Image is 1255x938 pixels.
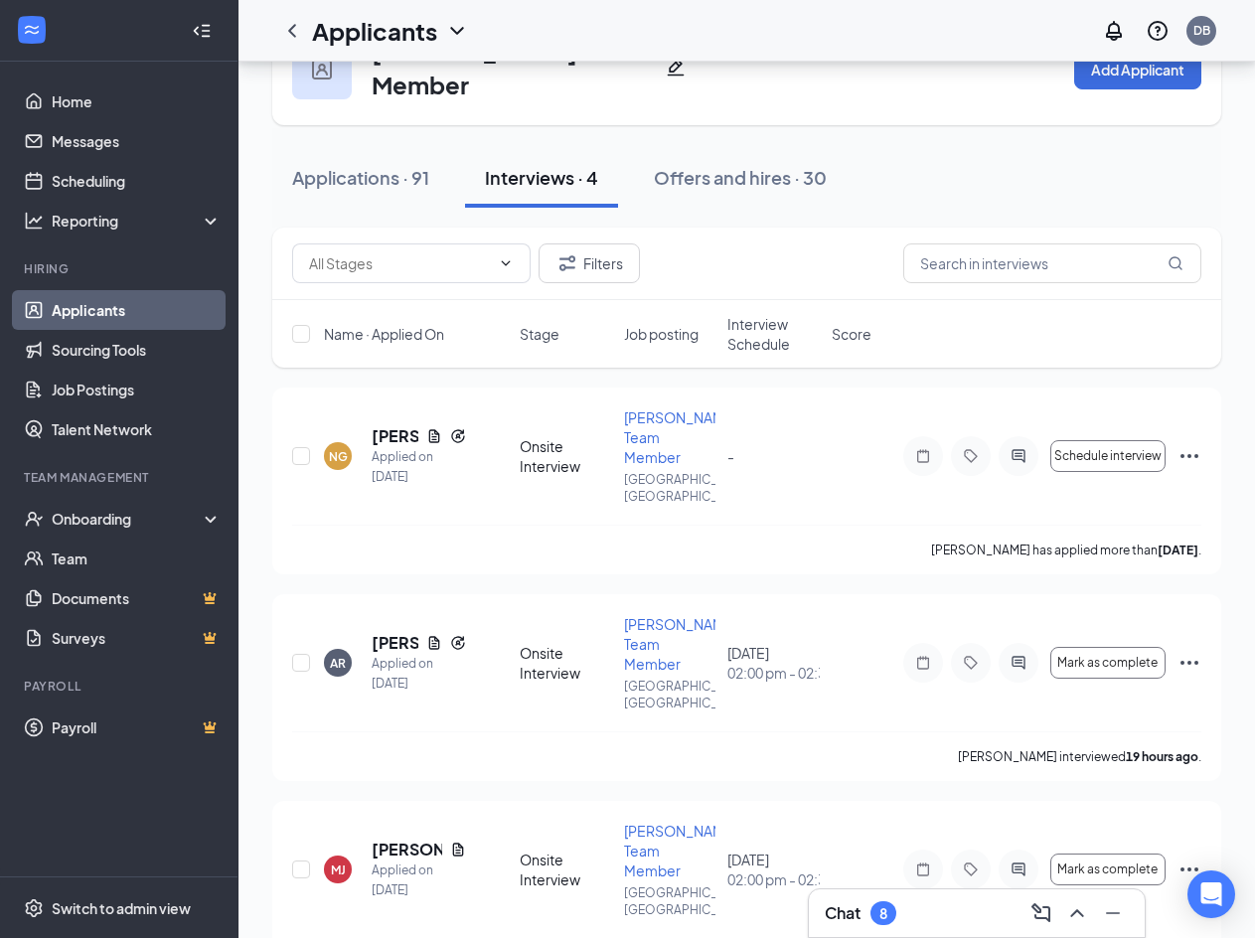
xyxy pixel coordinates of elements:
[52,121,222,161] a: Messages
[539,243,640,283] button: Filter Filters
[309,252,490,274] input: All Stages
[52,330,222,370] a: Sourcing Tools
[22,20,42,40] svg: WorkstreamLogo
[372,447,466,487] div: Applied on [DATE]
[52,618,222,658] a: SurveysCrown
[958,748,1201,765] p: [PERSON_NAME] interviewed .
[445,19,469,43] svg: ChevronDown
[1007,861,1030,877] svg: ActiveChat
[959,655,983,671] svg: Tag
[727,314,820,354] span: Interview Schedule
[324,324,444,344] span: Name · Applied On
[959,861,983,877] svg: Tag
[1074,50,1201,89] button: Add Applicant
[832,324,871,344] span: Score
[1158,543,1198,557] b: [DATE]
[372,839,442,860] h5: [PERSON_NAME]
[1102,19,1126,43] svg: Notifications
[426,428,442,444] svg: Document
[280,19,304,43] svg: ChevronLeft
[24,260,218,277] div: Hiring
[903,243,1201,283] input: Search in interviews
[1050,647,1166,679] button: Mark as complete
[911,448,935,464] svg: Note
[1177,651,1201,675] svg: Ellipses
[624,884,716,918] p: [GEOGRAPHIC_DATA], [GEOGRAPHIC_DATA]
[329,448,348,465] div: NG
[192,21,212,41] svg: Collapse
[24,509,44,529] svg: UserCheck
[52,578,222,618] a: DocumentsCrown
[52,161,222,201] a: Scheduling
[1050,854,1166,885] button: Mark as complete
[727,869,820,889] span: 02:00 pm - 02:30 pm
[727,447,734,465] span: -
[1025,897,1057,929] button: ComposeMessage
[52,211,223,231] div: Reporting
[1007,655,1030,671] svg: ActiveChat
[1126,749,1198,764] b: 19 hours ago
[520,643,612,683] div: Onsite Interview
[911,861,935,877] svg: Note
[372,654,466,694] div: Applied on [DATE]
[24,898,44,918] svg: Settings
[666,58,686,78] svg: Pencil
[520,324,559,344] span: Stage
[825,902,861,924] h3: Chat
[1050,440,1166,472] button: Schedule interview
[1101,901,1125,925] svg: Minimize
[426,635,442,651] svg: Document
[1177,444,1201,468] svg: Ellipses
[52,290,222,330] a: Applicants
[450,635,466,651] svg: Reapply
[1054,449,1162,463] span: Schedule interview
[24,678,218,695] div: Payroll
[1065,901,1089,925] svg: ChevronUp
[52,409,222,449] a: Talent Network
[330,655,346,672] div: AR
[52,898,191,918] div: Switch to admin view
[312,14,437,48] h1: Applicants
[624,471,716,505] p: [GEOGRAPHIC_DATA], [GEOGRAPHIC_DATA]
[450,428,466,444] svg: Reapply
[727,663,820,683] span: 02:00 pm - 02:30 pm
[1007,448,1030,464] svg: ActiveChat
[372,425,418,447] h5: [PERSON_NAME]
[624,408,737,466] span: [PERSON_NAME] Team Member
[879,905,887,922] div: 8
[24,469,218,486] div: Team Management
[372,34,658,101] h3: [PERSON_NAME] Team Member
[1187,870,1235,918] div: Open Intercom Messenger
[372,632,418,654] h5: [PERSON_NAME]
[1168,255,1183,271] svg: MagnifyingGlass
[1146,19,1170,43] svg: QuestionInfo
[1057,862,1158,876] span: Mark as complete
[555,251,579,275] svg: Filter
[624,678,716,711] p: [GEOGRAPHIC_DATA], [GEOGRAPHIC_DATA]
[1057,656,1158,670] span: Mark as complete
[1061,897,1093,929] button: ChevronUp
[52,539,222,578] a: Team
[520,850,612,889] div: Onsite Interview
[911,655,935,671] svg: Note
[52,81,222,121] a: Home
[312,60,332,79] img: user icon
[24,211,44,231] svg: Analysis
[654,165,827,190] div: Offers and hires · 30
[52,370,222,409] a: Job Postings
[1029,901,1053,925] svg: ComposeMessage
[485,165,598,190] div: Interviews · 4
[520,436,612,476] div: Onsite Interview
[624,615,737,673] span: [PERSON_NAME] Team Member
[498,255,514,271] svg: ChevronDown
[292,165,429,190] div: Applications · 91
[1097,897,1129,929] button: Minimize
[959,448,983,464] svg: Tag
[727,850,820,889] div: [DATE]
[52,707,222,747] a: PayrollCrown
[52,509,205,529] div: Onboarding
[372,860,466,900] div: Applied on [DATE]
[624,324,699,344] span: Job posting
[450,842,466,858] svg: Document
